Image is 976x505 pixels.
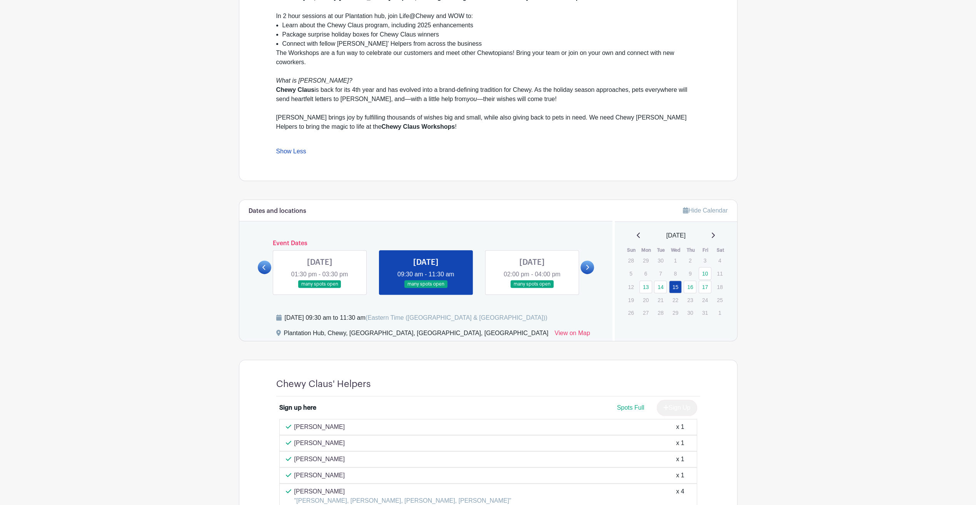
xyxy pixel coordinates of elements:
a: 13 [639,281,652,293]
p: 28 [624,254,637,266]
p: [PERSON_NAME] [294,439,345,448]
p: 23 [684,294,696,306]
h4: Chewy Claus' Helpers [276,379,371,390]
p: 22 [669,294,682,306]
p: 6 [639,267,652,279]
p: 25 [713,294,726,306]
p: 11 [713,267,726,279]
li: Package surprise holiday boxes for Chewy Claus winners [282,30,700,39]
div: x 1 [676,455,684,464]
th: Wed [669,246,684,254]
a: 17 [699,281,711,293]
div: [DATE] 09:30 am to 11:30 am [285,313,547,322]
strong: Chewy Claus Workshops [381,123,455,130]
p: 3 [699,254,711,266]
p: 12 [624,281,637,293]
div: x 1 [676,471,684,480]
div: x 1 [676,439,684,448]
div: Plantation Hub, Chewy, [GEOGRAPHIC_DATA], [GEOGRAPHIC_DATA], [GEOGRAPHIC_DATA] [284,329,549,341]
p: 8 [669,267,682,279]
p: 7 [654,267,667,279]
a: Hide Calendar [683,207,727,214]
a: 16 [684,281,696,293]
p: 24 [699,294,711,306]
th: Mon [639,246,654,254]
a: View on Map [554,329,590,341]
p: 9 [684,267,696,279]
a: 10 [699,267,711,280]
div: The Workshops are a fun way to celebrate our customers and meet other Chewtopians! Bring your tea... [276,48,700,113]
p: 18 [713,281,726,293]
th: Sun [624,246,639,254]
p: [PERSON_NAME] [294,422,345,432]
div: In 2 hour sessions at our Plantation hub, join Life@Chewy and WOW to: [276,12,700,21]
p: 28 [654,307,667,319]
strong: Chewy Claus [276,86,315,93]
p: 20 [639,294,652,306]
p: 29 [639,254,652,266]
p: 21 [654,294,667,306]
p: 5 [624,267,637,279]
p: [PERSON_NAME] [294,487,511,496]
li: Connect with fellow [PERSON_NAME]’ Helpers from across the business [282,39,700,48]
div: [PERSON_NAME] brings joy by fulfilling thousands of wishes big and small, while also giving back ... [276,113,700,141]
em: What is [PERSON_NAME]? [276,77,352,84]
li: Learn about the Chewy Claus program, including 2025 enhancements [282,21,700,30]
th: Tue [654,246,669,254]
p: 27 [639,307,652,319]
th: Thu [683,246,698,254]
p: [PERSON_NAME] [294,455,345,464]
a: 14 [654,281,667,293]
div: x 1 [676,422,684,432]
p: 2 [684,254,696,266]
h6: Dates and locations [249,208,306,215]
p: 30 [684,307,696,319]
span: [DATE] [666,231,686,240]
span: (Eastern Time ([GEOGRAPHIC_DATA] & [GEOGRAPHIC_DATA])) [365,314,547,321]
span: Spots Full [617,404,644,411]
p: 26 [624,307,637,319]
p: 29 [669,307,682,319]
th: Fri [698,246,713,254]
h6: Event Dates [271,240,581,247]
p: 19 [624,294,637,306]
a: 15 [669,281,682,293]
p: [PERSON_NAME] [294,471,345,480]
p: 1 [669,254,682,266]
div: Sign up here [279,403,316,412]
a: Show Less [276,148,306,158]
th: Sat [713,246,728,254]
p: 4 [713,254,726,266]
p: 30 [654,254,667,266]
em: you— [467,96,483,102]
p: 1 [713,307,726,319]
p: 31 [699,307,711,319]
